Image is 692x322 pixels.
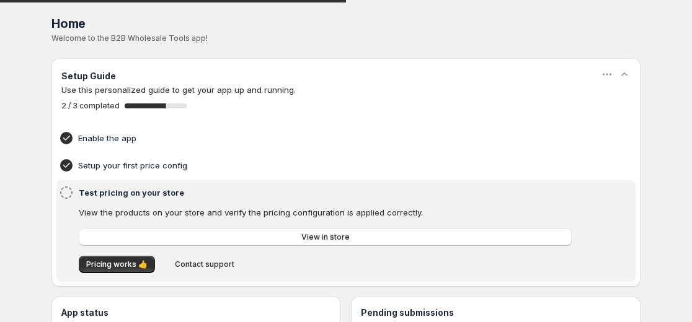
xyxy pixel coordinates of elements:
[78,159,575,172] h4: Setup your first price config
[361,307,631,319] h3: Pending submissions
[51,33,641,43] p: Welcome to the B2B Wholesale Tools app!
[51,16,86,31] span: Home
[79,228,572,246] a: View in store
[61,307,331,319] h3: App status
[86,259,148,269] span: Pricing works 👍
[61,101,120,111] span: 2 / 3 completed
[301,232,350,242] span: View in store
[79,256,155,273] button: Pricing works 👍
[61,70,116,82] h3: Setup Guide
[175,259,234,269] span: Contact support
[61,84,631,96] p: Use this personalized guide to get your app up and running.
[78,132,575,144] h4: Enable the app
[79,186,575,199] h4: Test pricing on your store
[167,256,242,273] button: Contact support
[79,206,572,219] p: View the products on your store and verify the pricing configuration is applied correctly.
